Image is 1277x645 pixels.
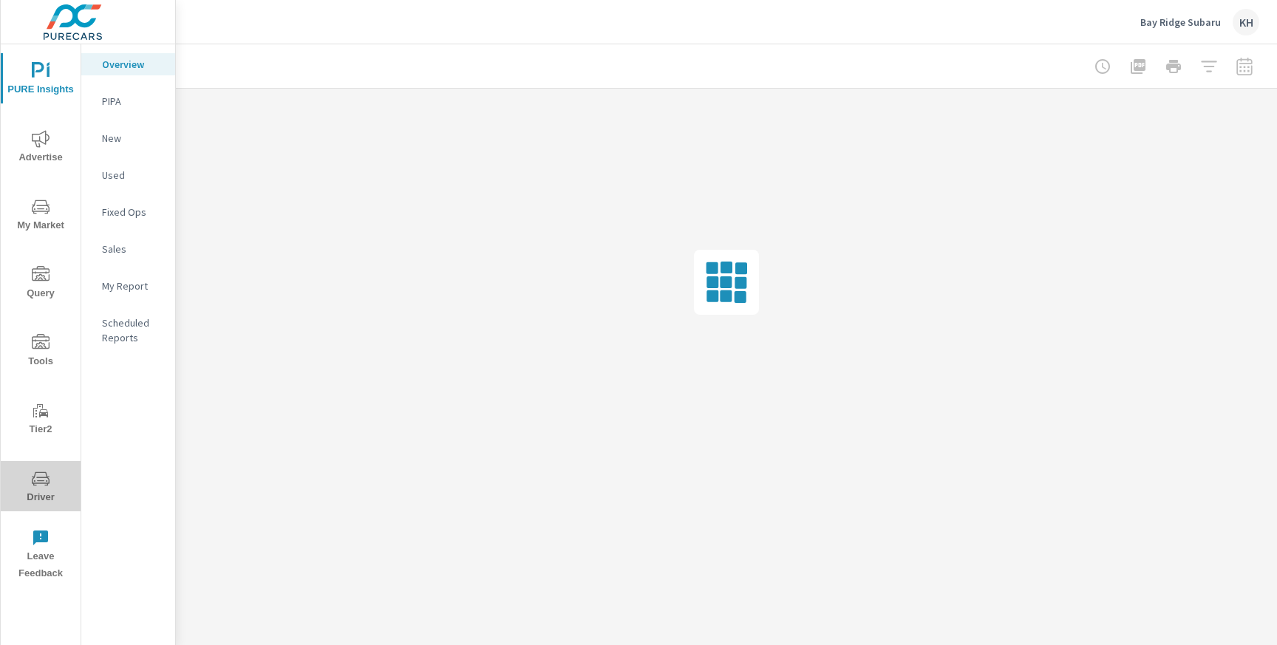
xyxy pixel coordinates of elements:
div: My Report [81,275,175,297]
div: KH [1233,9,1259,35]
span: Driver [5,470,76,506]
div: Scheduled Reports [81,312,175,349]
p: Scheduled Reports [102,315,163,345]
div: Sales [81,238,175,260]
p: My Report [102,279,163,293]
div: Overview [81,53,175,75]
p: Bay Ridge Subaru [1140,16,1221,29]
div: Fixed Ops [81,201,175,223]
div: nav menu [1,44,81,588]
span: Tier2 [5,402,76,438]
span: Query [5,266,76,302]
div: New [81,127,175,149]
p: New [102,131,163,146]
span: My Market [5,198,76,234]
span: PURE Insights [5,62,76,98]
span: Tools [5,334,76,370]
span: Leave Feedback [5,529,76,582]
div: Used [81,164,175,186]
p: Overview [102,57,163,72]
p: Used [102,168,163,182]
p: Sales [102,242,163,256]
span: Advertise [5,130,76,166]
p: PIPA [102,94,163,109]
p: Fixed Ops [102,205,163,219]
div: PIPA [81,90,175,112]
